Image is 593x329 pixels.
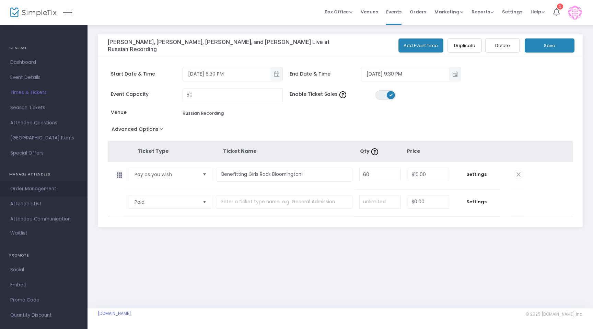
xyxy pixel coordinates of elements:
[200,195,209,208] button: Select
[410,3,426,21] span: Orders
[10,311,77,320] span: Quantity Discount
[456,198,497,205] span: Settings
[111,109,183,116] span: Venue
[10,149,77,158] span: Special Offers
[10,88,77,97] span: Times & Tickets
[200,168,209,181] button: Select
[389,93,393,97] span: ON
[485,38,520,53] button: Delete
[9,41,78,55] h4: GENERAL
[216,168,353,182] input: Enter a ticket type name. e.g. General Admission
[10,200,77,208] span: Attendee List
[360,148,380,155] span: Qty
[557,3,563,10] div: 1
[531,9,545,15] span: Help
[10,73,77,82] span: Event Details
[223,148,257,155] span: Ticket Name
[10,184,77,193] span: Order Management
[183,110,224,117] div: Russian Recording
[9,249,78,262] h4: PROMOTE
[111,91,183,98] span: Event Capacity
[10,118,77,127] span: Attendee Questions
[183,68,270,80] input: Select date & time
[290,70,361,78] span: End Date & Time
[398,38,444,53] button: Add Event Time
[108,38,350,53] h3: [PERSON_NAME], [PERSON_NAME], [PERSON_NAME], and [PERSON_NAME] Live at Russian Recording
[525,38,574,53] button: Save
[371,148,378,155] img: question-mark
[361,68,449,80] input: Select date & time
[339,91,346,98] img: question-mark
[325,9,352,15] span: Box Office
[434,9,463,15] span: Marketing
[216,195,353,209] input: Enter a ticket type name. e.g. General Admission
[10,58,77,67] span: Dashboard
[10,265,77,274] span: Social
[386,3,402,21] span: Events
[10,230,27,237] span: Waitlist
[456,171,497,178] span: Settings
[270,67,282,81] button: Toggle popup
[526,311,583,317] span: © 2025 [DOMAIN_NAME] Inc.
[449,67,461,81] button: Toggle popup
[111,70,183,78] span: Start Date & Time
[10,281,77,290] span: Embed
[408,195,449,208] input: Price
[10,134,77,143] span: [GEOGRAPHIC_DATA] Items
[472,9,494,15] span: Reports
[290,91,375,98] span: Enable Ticket Sales
[135,198,197,205] span: Paid
[9,168,78,181] h4: MANAGE ATTENDEES
[10,296,77,305] span: Promo Code
[10,103,77,112] span: Season Tickets
[360,195,400,208] input: unlimited
[135,171,197,178] span: Pay as you wish
[10,215,77,224] span: Attendee Communication
[407,148,420,155] span: Price
[138,148,169,155] span: Ticket Type
[502,3,522,21] span: Settings
[447,38,482,53] button: Duplicate
[108,124,170,137] button: Advanced Options
[98,311,131,316] a: [DOMAIN_NAME]
[361,3,378,21] span: Venues
[408,168,449,181] input: Price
